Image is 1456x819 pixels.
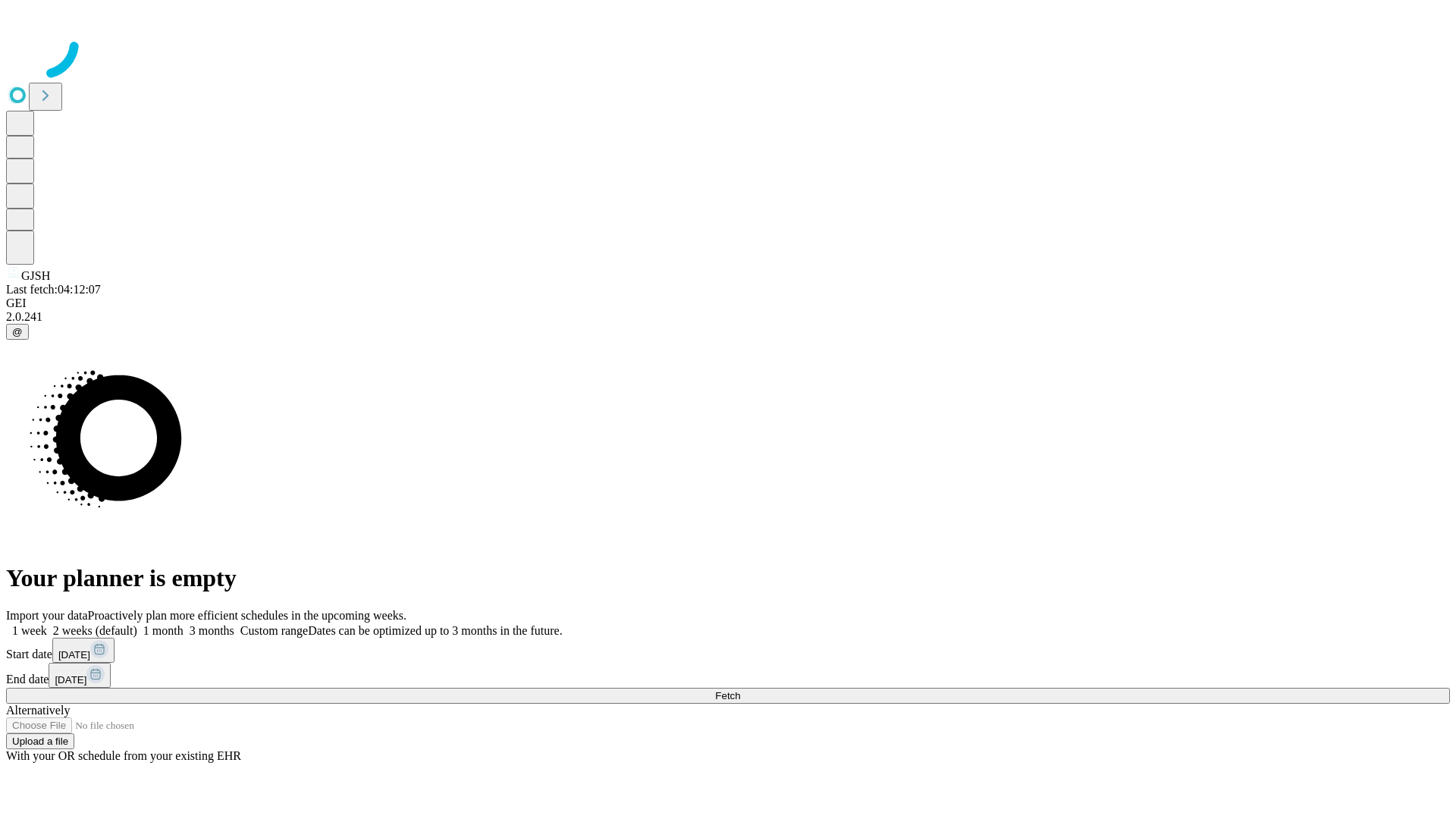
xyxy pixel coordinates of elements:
[6,663,1450,688] div: End date
[6,283,101,296] span: Last fetch: 04:12:07
[58,649,90,661] span: [DATE]
[6,733,74,749] button: Upload a file
[21,269,50,282] span: GJSH
[52,638,115,663] button: [DATE]
[6,564,1450,592] h1: Your planner is empty
[53,624,137,637] span: 2 weeks (default)
[6,704,70,717] span: Alternatively
[143,624,184,637] span: 1 month
[12,624,47,637] span: 1 week
[190,624,234,637] span: 3 months
[715,690,740,701] span: Fetch
[6,609,88,622] span: Import your data
[6,324,29,340] button: @
[6,638,1450,663] div: Start date
[55,674,86,686] span: [DATE]
[6,310,1450,324] div: 2.0.241
[6,297,1450,310] div: GEI
[88,609,406,622] span: Proactively plan more efficient schedules in the upcoming weeks.
[308,624,562,637] span: Dates can be optimized up to 3 months in the future.
[12,326,23,337] span: @
[49,663,111,688] button: [DATE]
[240,624,308,637] span: Custom range
[6,749,241,762] span: With your OR schedule from your existing EHR
[6,688,1450,704] button: Fetch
